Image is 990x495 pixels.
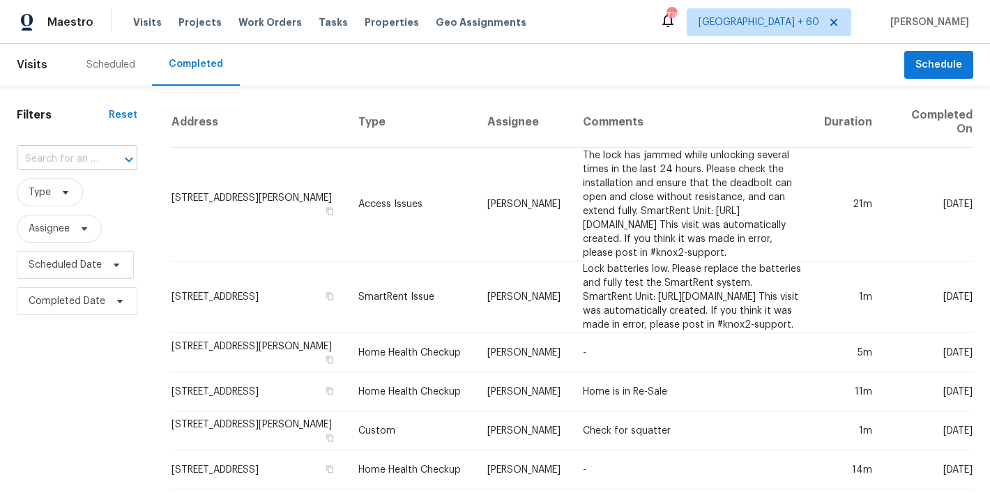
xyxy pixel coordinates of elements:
span: Geo Assignments [436,15,526,29]
td: The lock has jammed while unlocking several times in the last 24 hours. Please check the installa... [572,148,812,261]
input: Search for an address... [17,148,98,170]
td: 14m [813,450,883,489]
td: [DATE] [883,372,973,411]
td: Custom [347,411,476,450]
td: [PERSON_NAME] [476,372,572,411]
span: [GEOGRAPHIC_DATA] + 60 [699,15,819,29]
span: Properties [365,15,419,29]
span: Type [29,185,51,199]
td: - [572,450,812,489]
td: [STREET_ADDRESS] [171,372,347,411]
td: [DATE] [883,333,973,372]
span: Assignee [29,222,70,236]
td: [DATE] [883,450,973,489]
span: Scheduled Date [29,258,102,272]
td: Access Issues [347,148,476,261]
td: [DATE] [883,148,973,261]
th: Completed On [883,97,973,148]
td: [PERSON_NAME] [476,148,572,261]
td: [STREET_ADDRESS] [171,261,347,333]
button: Copy Address [323,385,336,397]
td: 21m [813,148,883,261]
div: 716 [667,8,676,22]
th: Type [347,97,476,148]
td: [DATE] [883,411,973,450]
button: Copy Address [323,463,336,475]
td: Home Health Checkup [347,333,476,372]
td: SmartRent Issue [347,261,476,333]
th: Assignee [476,97,572,148]
button: Open [119,150,139,169]
td: 1m [813,411,883,450]
span: Maestro [47,15,93,29]
td: Home Health Checkup [347,450,476,489]
span: Tasks [319,17,348,27]
td: Home Health Checkup [347,372,476,411]
span: [PERSON_NAME] [885,15,969,29]
button: Copy Address [323,290,336,303]
button: Copy Address [323,205,336,218]
div: Completed [169,57,223,71]
button: Copy Address [323,353,336,366]
span: Completed Date [29,294,105,308]
td: - [572,333,812,372]
span: Visits [17,49,47,80]
td: [DATE] [883,261,973,333]
th: Duration [813,97,883,148]
td: [STREET_ADDRESS] [171,450,347,489]
th: Address [171,97,347,148]
td: [STREET_ADDRESS][PERSON_NAME] [171,148,347,261]
button: Copy Address [323,432,336,444]
th: Comments [572,97,812,148]
h1: Filters [17,108,109,122]
div: Scheduled [86,58,135,72]
td: 11m [813,372,883,411]
td: [PERSON_NAME] [476,411,572,450]
button: Schedule [904,51,973,79]
td: [STREET_ADDRESS][PERSON_NAME] [171,411,347,450]
td: Home is in Re-Sale [572,372,812,411]
td: [PERSON_NAME] [476,333,572,372]
span: Projects [178,15,222,29]
div: Reset [109,108,137,122]
span: Schedule [915,56,962,74]
span: Work Orders [238,15,302,29]
td: Lock batteries low. Please replace the batteries and fully test the SmartRent system. SmartRent U... [572,261,812,333]
td: [STREET_ADDRESS][PERSON_NAME] [171,333,347,372]
td: Check for squatter [572,411,812,450]
td: [PERSON_NAME] [476,450,572,489]
td: 1m [813,261,883,333]
span: Visits [133,15,162,29]
td: [PERSON_NAME] [476,261,572,333]
td: 5m [813,333,883,372]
